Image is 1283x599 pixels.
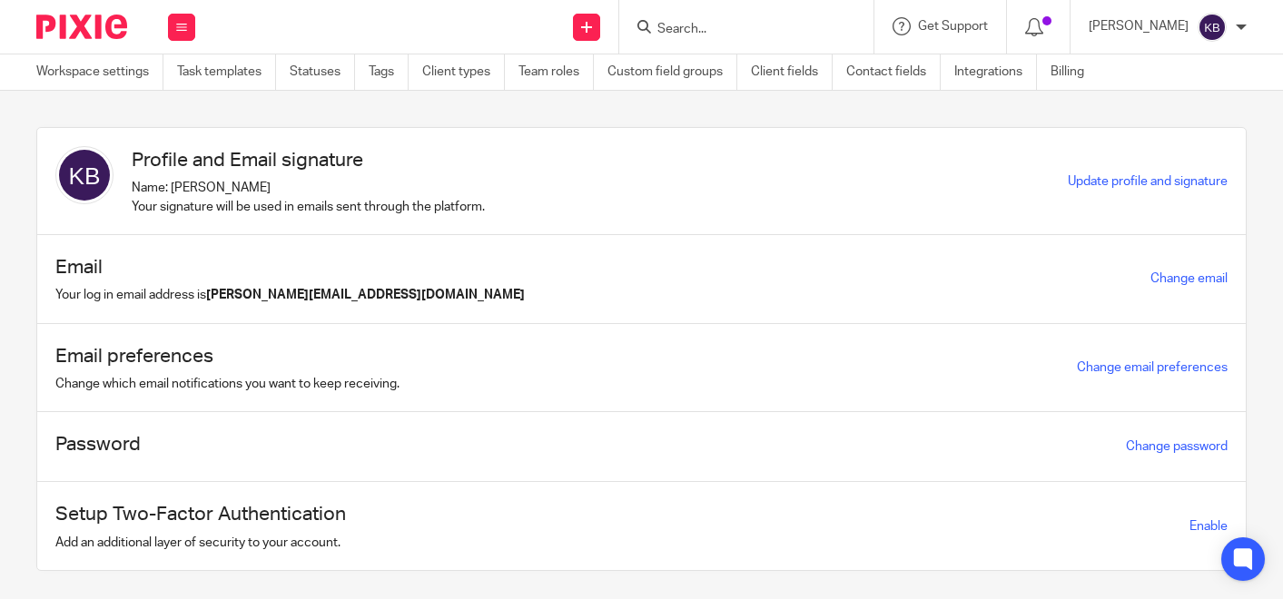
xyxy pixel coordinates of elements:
[1089,17,1189,35] p: [PERSON_NAME]
[846,54,941,90] a: Contact fields
[55,500,346,528] h1: Setup Two-Factor Authentication
[55,253,525,281] h1: Email
[518,54,594,90] a: Team roles
[1051,54,1098,90] a: Billing
[422,54,505,90] a: Client types
[1077,361,1228,374] a: Change email preferences
[55,286,525,304] p: Your log in email address is
[1126,440,1228,453] a: Change password
[55,342,400,370] h1: Email preferences
[36,54,163,90] a: Workspace settings
[206,289,525,301] b: [PERSON_NAME][EMAIL_ADDRESS][DOMAIN_NAME]
[369,54,409,90] a: Tags
[656,22,819,38] input: Search
[177,54,276,90] a: Task templates
[918,20,988,33] span: Get Support
[132,146,485,174] h1: Profile and Email signature
[55,430,141,458] h1: Password
[55,375,400,393] p: Change which email notifications you want to keep receiving.
[55,534,346,552] p: Add an additional layer of security to your account.
[1198,13,1227,42] img: svg%3E
[1068,175,1228,188] a: Update profile and signature
[1150,272,1228,285] a: Change email
[55,146,113,204] img: svg%3E
[132,179,485,216] p: Name: [PERSON_NAME] Your signature will be used in emails sent through the platform.
[954,54,1037,90] a: Integrations
[290,54,355,90] a: Statuses
[36,15,127,39] img: Pixie
[1189,520,1228,533] span: Enable
[607,54,737,90] a: Custom field groups
[751,54,833,90] a: Client fields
